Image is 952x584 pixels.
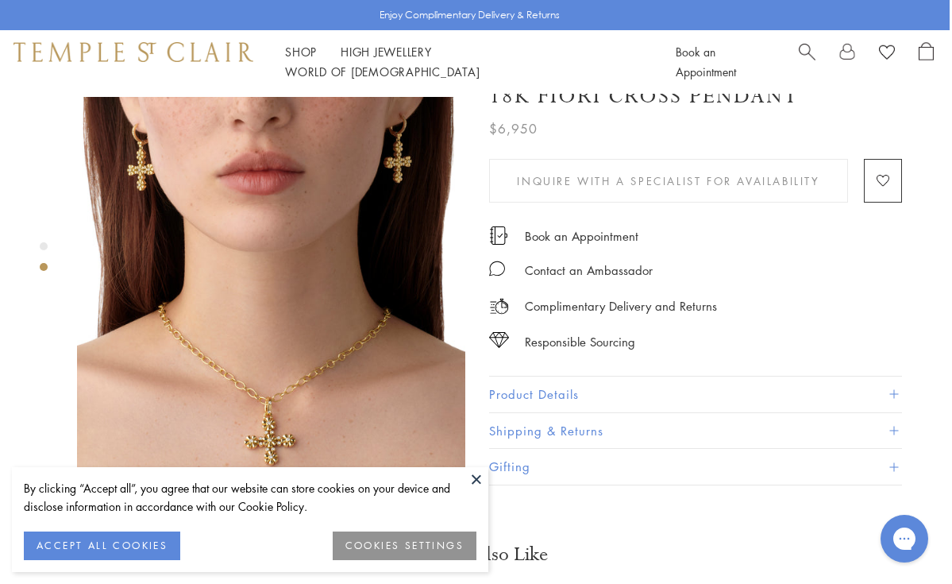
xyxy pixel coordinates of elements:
a: Book an Appointment [676,44,736,79]
button: Shipping & Returns [489,413,902,449]
button: COOKIES SETTINGS [333,532,476,560]
h1: 18K Fiori Cross Pendant [489,83,799,110]
div: By clicking “Accept all”, you agree that our website can store cookies on your device and disclos... [24,479,476,516]
a: Book an Appointment [525,227,638,245]
button: Gifting [489,449,902,485]
img: MessageIcon-01_2.svg [489,261,505,277]
button: Product Details [489,377,902,412]
img: Temple St. Clair [13,42,253,61]
img: 18K Fiori Cross Pendant [77,97,465,485]
span: Inquire With A Specialist for Availability [517,172,819,190]
a: Search [799,42,815,82]
a: ShopShop [285,44,317,60]
button: Inquire With A Specialist for Availability [489,159,848,203]
a: View Wishlist [879,42,895,66]
img: icon_delivery.svg [489,296,509,316]
a: Open Shopping Bag [919,42,934,82]
nav: Main navigation [285,42,640,82]
div: Contact an Ambassador [525,261,653,280]
div: Product gallery navigation [40,238,48,284]
a: World of [DEMOGRAPHIC_DATA]World of [DEMOGRAPHIC_DATA] [285,64,480,79]
span: $6,950 [489,118,538,139]
button: ACCEPT ALL COOKIES [24,532,180,560]
div: Responsible Sourcing [525,332,635,352]
p: Complimentary Delivery and Returns [525,296,717,316]
p: Enjoy Complimentary Delivery & Returns [380,7,560,23]
img: icon_appointment.svg [489,226,508,245]
a: High JewelleryHigh Jewellery [341,44,432,60]
iframe: Gorgias live chat messenger [873,509,936,568]
img: icon_sourcing.svg [489,332,509,348]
